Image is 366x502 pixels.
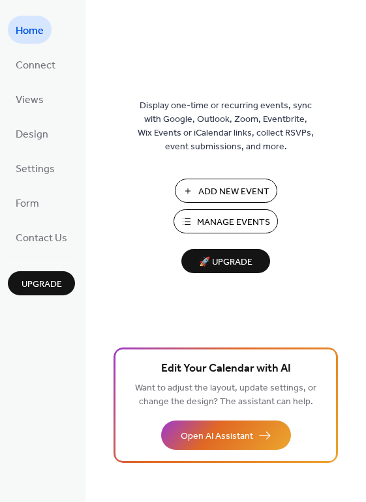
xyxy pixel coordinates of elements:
[161,421,291,450] button: Open AI Assistant
[8,119,56,147] a: Design
[16,228,67,248] span: Contact Us
[174,209,278,233] button: Manage Events
[16,159,55,179] span: Settings
[198,185,269,199] span: Add New Event
[138,99,314,154] span: Display one-time or recurring events, sync with Google, Outlook, Zoom, Eventbrite, Wix Events or ...
[175,179,277,203] button: Add New Event
[8,16,52,44] a: Home
[16,90,44,110] span: Views
[8,271,75,295] button: Upgrade
[189,254,262,271] span: 🚀 Upgrade
[16,125,48,145] span: Design
[8,85,52,113] a: Views
[197,216,270,229] span: Manage Events
[135,379,316,411] span: Want to adjust the layout, update settings, or change the design? The assistant can help.
[22,278,62,291] span: Upgrade
[181,249,270,273] button: 🚀 Upgrade
[8,188,47,216] a: Form
[181,430,253,443] span: Open AI Assistant
[16,194,39,214] span: Form
[8,154,63,182] a: Settings
[8,223,75,251] a: Contact Us
[16,55,55,76] span: Connect
[8,50,63,78] a: Connect
[16,21,44,41] span: Home
[161,360,291,378] span: Edit Your Calendar with AI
